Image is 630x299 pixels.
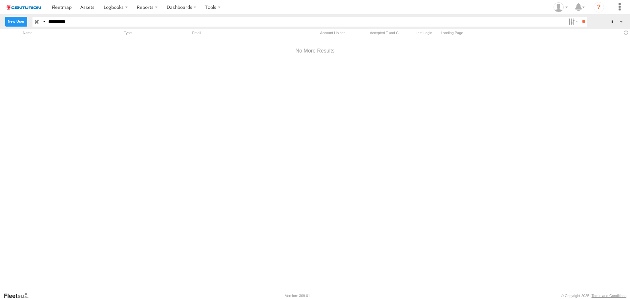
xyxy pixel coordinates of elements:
[5,17,27,26] label: Create New User
[594,2,604,12] i: ?
[551,2,570,12] div: John Maglantay
[4,292,34,299] a: Visit our Website
[561,294,626,298] div: © Copyright 2025 -
[285,294,310,298] div: Version: 309.01
[439,30,619,36] div: Landing Page
[622,30,630,36] span: Refresh
[41,17,46,26] label: Search Query
[592,294,626,298] a: Terms and Conditions
[360,30,409,36] div: Has user accepted Terms and Conditions
[566,17,580,26] label: Search Filter Options
[411,30,436,36] div: Last Login
[122,30,188,36] div: Type
[308,30,357,36] div: Account Holder
[190,30,305,36] div: Email
[7,5,41,10] img: logo.svg
[21,30,119,36] div: Name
